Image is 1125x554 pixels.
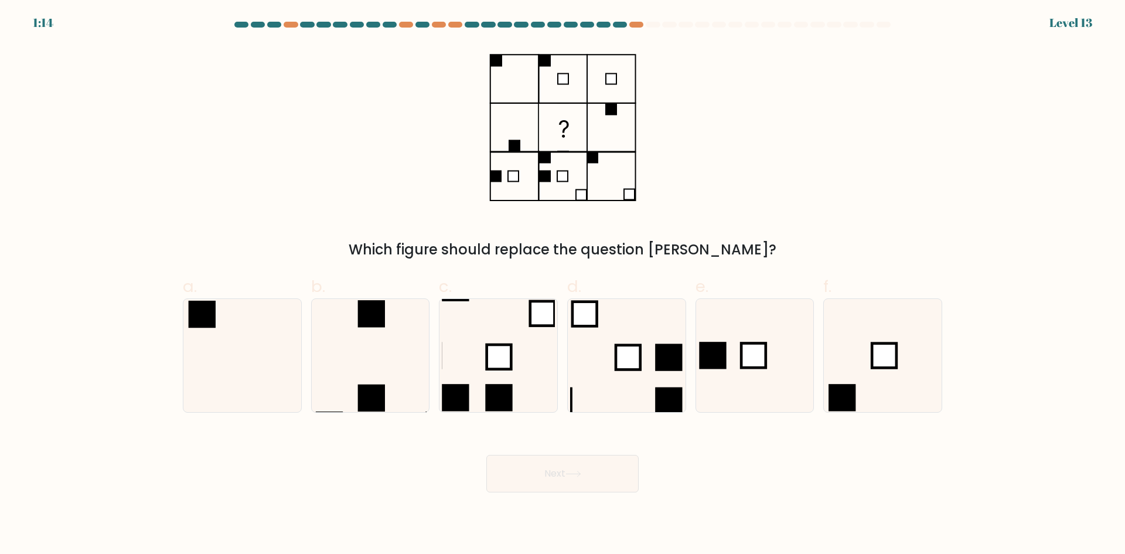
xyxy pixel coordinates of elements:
[439,275,452,298] span: c.
[486,455,639,492] button: Next
[823,275,831,298] span: f.
[33,14,53,32] div: 1:14
[567,275,581,298] span: d.
[1049,14,1092,32] div: Level 13
[190,239,935,260] div: Which figure should replace the question [PERSON_NAME]?
[311,275,325,298] span: b.
[183,275,197,298] span: a.
[696,275,708,298] span: e.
